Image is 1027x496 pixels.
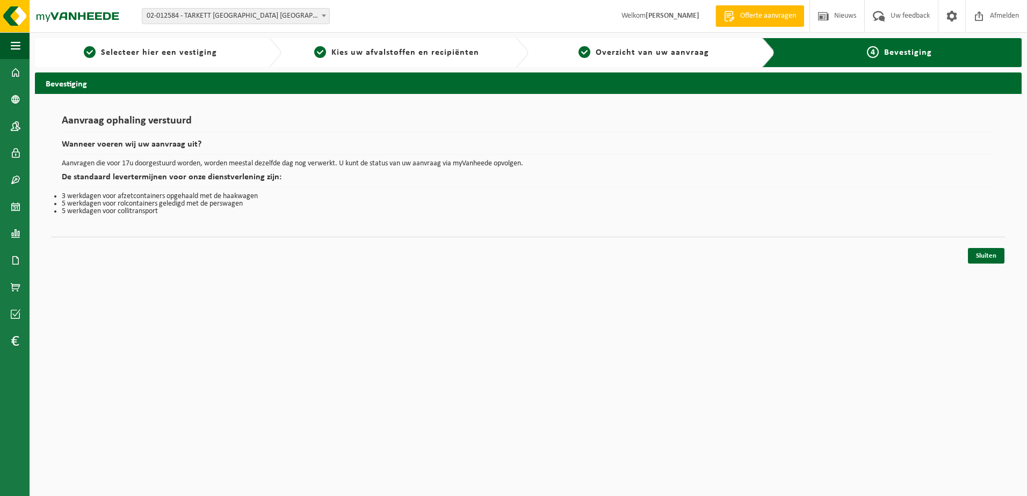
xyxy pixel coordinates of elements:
span: Bevestiging [884,48,932,57]
span: 02-012584 - TARKETT DENDERMONDE NV - DENDERMONDE [142,9,329,24]
span: 1 [84,46,96,58]
li: 3 werkdagen voor afzetcontainers opgehaald met de haakwagen [62,193,995,200]
h2: Bevestiging [35,72,1022,93]
span: Overzicht van uw aanvraag [596,48,709,57]
li: 5 werkdagen voor collitransport [62,208,995,215]
span: 2 [314,46,326,58]
p: Aanvragen die voor 17u doorgestuurd worden, worden meestal dezelfde dag nog verwerkt. U kunt de s... [62,160,995,167]
span: Offerte aanvragen [737,11,799,21]
a: 3Overzicht van uw aanvraag [534,46,754,59]
h2: Wanneer voeren wij uw aanvraag uit? [62,140,995,155]
span: 3 [578,46,590,58]
li: 5 werkdagen voor rolcontainers geledigd met de perswagen [62,200,995,208]
span: Kies uw afvalstoffen en recipiënten [331,48,479,57]
span: Selecteer hier een vestiging [101,48,217,57]
h2: De standaard levertermijnen voor onze dienstverlening zijn: [62,173,995,187]
a: Sluiten [968,248,1004,264]
span: 4 [867,46,879,58]
span: 02-012584 - TARKETT DENDERMONDE NV - DENDERMONDE [142,8,330,24]
h1: Aanvraag ophaling verstuurd [62,115,995,132]
a: 2Kies uw afvalstoffen en recipiënten [287,46,507,59]
a: 1Selecteer hier een vestiging [40,46,260,59]
strong: [PERSON_NAME] [646,12,699,20]
a: Offerte aanvragen [715,5,804,27]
